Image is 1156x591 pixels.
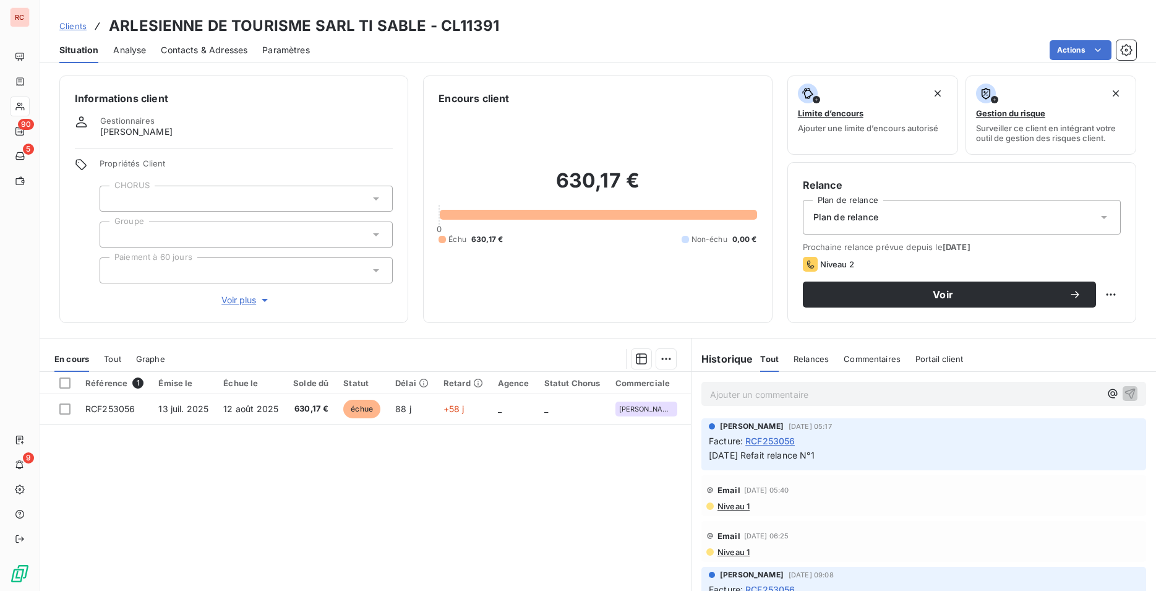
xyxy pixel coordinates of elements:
[716,501,750,511] span: Niveau 1
[544,378,601,388] div: Statut Chorus
[716,547,750,557] span: Niveau 1
[471,234,503,245] span: 630,17 €
[23,452,34,464] span: 9
[110,193,120,204] input: Ajouter une valeur
[498,378,529,388] div: Agence
[844,354,901,364] span: Commentaires
[615,378,677,388] div: Commerciale
[343,378,380,388] div: Statut
[619,405,674,413] span: [PERSON_NAME]
[448,234,466,245] span: Échu
[943,242,970,252] span: [DATE]
[803,282,1096,308] button: Voir
[818,290,1069,300] span: Voir
[104,354,121,364] span: Tout
[110,265,120,276] input: Ajouter une valeur
[100,293,393,307] button: Voir plus
[976,108,1045,118] span: Gestion du risque
[544,403,548,414] span: _
[439,91,509,106] h6: Encours client
[798,108,863,118] span: Limite d’encours
[820,259,854,269] span: Niveau 2
[59,20,87,32] a: Clients
[161,44,247,56] span: Contacts & Adresses
[1114,549,1144,579] iframe: Intercom live chat
[109,15,499,37] h3: ARLESIENNE DE TOURISME SARL TI SABLE - CL11391
[293,403,328,415] span: 630,17 €
[717,485,740,495] span: Email
[100,126,173,138] span: [PERSON_NAME]
[787,75,958,155] button: Limite d’encoursAjouter une limite d’encours autorisé
[744,532,789,540] span: [DATE] 06:25
[794,354,829,364] span: Relances
[915,354,963,364] span: Portail client
[498,403,502,414] span: _
[23,144,34,155] span: 5
[789,571,834,579] span: [DATE] 09:08
[343,400,380,418] span: échue
[1050,40,1111,60] button: Actions
[158,403,208,414] span: 13 juil. 2025
[760,354,779,364] span: Tout
[59,21,87,31] span: Clients
[132,377,143,389] span: 1
[717,531,740,541] span: Email
[18,119,34,130] span: 90
[221,294,271,306] span: Voir plus
[136,354,165,364] span: Graphe
[10,7,30,27] div: RC
[113,44,146,56] span: Analyse
[965,75,1136,155] button: Gestion du risqueSurveiller ce client en intégrant votre outil de gestion des risques client.
[100,158,393,176] span: Propriétés Client
[85,403,135,414] span: RCF253056
[223,403,278,414] span: 12 août 2025
[813,211,878,223] span: Plan de relance
[110,229,120,240] input: Ajouter une valeur
[443,403,465,414] span: +58 j
[100,116,155,126] span: Gestionnaires
[691,234,727,245] span: Non-échu
[395,378,429,388] div: Délai
[745,434,795,447] span: RCF253056
[720,569,784,580] span: [PERSON_NAME]
[59,44,98,56] span: Situation
[732,234,757,245] span: 0,00 €
[691,352,753,366] h6: Historique
[709,434,743,447] span: Facture :
[439,168,756,205] h2: 630,17 €
[395,403,411,414] span: 88 j
[720,421,784,432] span: [PERSON_NAME]
[437,224,442,234] span: 0
[293,378,328,388] div: Solde dû
[744,486,789,494] span: [DATE] 05:40
[709,450,815,460] span: [DATE] Refait relance N°1
[443,378,483,388] div: Retard
[976,123,1126,143] span: Surveiller ce client en intégrant votre outil de gestion des risques client.
[803,242,1121,252] span: Prochaine relance prévue depuis le
[803,178,1121,192] h6: Relance
[54,354,89,364] span: En cours
[798,123,938,133] span: Ajouter une limite d’encours autorisé
[10,564,30,584] img: Logo LeanPay
[85,377,143,389] div: Référence
[158,378,208,388] div: Émise le
[262,44,310,56] span: Paramètres
[223,378,278,388] div: Échue le
[789,423,832,430] span: [DATE] 05:17
[75,91,393,106] h6: Informations client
